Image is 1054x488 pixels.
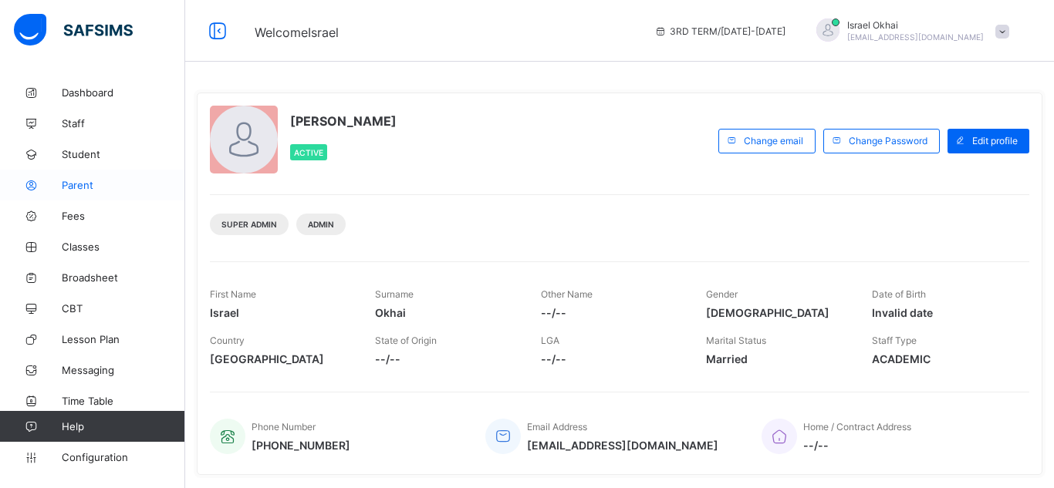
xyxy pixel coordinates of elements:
span: [DEMOGRAPHIC_DATA] [706,306,848,319]
span: First Name [210,288,256,300]
span: Gender [706,288,738,300]
span: Invalid date [872,306,1014,319]
span: --/-- [375,352,517,365]
span: Configuration [62,451,184,463]
span: Country [210,335,245,346]
span: Messaging [62,364,185,376]
span: Classes [62,241,185,253]
span: Change email [744,135,803,146]
span: Edit profile [972,135,1018,146]
span: Change Password [849,135,927,146]
span: Marital Status [706,335,766,346]
span: Okhai [375,306,517,319]
span: Staff Type [872,335,917,346]
span: Admin [308,220,334,229]
img: safsims [14,14,133,46]
span: [EMAIL_ADDRESS][DOMAIN_NAME] [527,439,718,452]
span: --/-- [541,352,683,365]
span: Israel [210,306,352,319]
span: State of Origin [375,335,437,346]
span: Israel Okhai [847,19,984,31]
span: Fees [62,210,185,222]
span: session/term information [654,25,785,37]
span: Student [62,148,185,160]
span: [GEOGRAPHIC_DATA] [210,352,352,365]
span: Date of Birth [872,288,926,300]
span: Super Admin [221,220,277,229]
span: Parent [62,179,185,191]
span: Home / Contract Address [803,421,911,432]
span: ACADEMIC [872,352,1014,365]
span: Help [62,420,184,432]
span: Dashboard [62,86,185,99]
span: Lesson Plan [62,333,185,345]
span: Time Table [62,395,185,407]
span: [EMAIL_ADDRESS][DOMAIN_NAME] [847,32,984,42]
span: Married [706,352,848,365]
span: [PHONE_NUMBER] [252,439,350,452]
span: --/-- [803,439,911,452]
span: Welcome Israel [255,25,339,40]
span: Broadsheet [62,271,185,284]
span: Phone Number [252,421,316,432]
span: Other Name [541,288,593,300]
span: LGA [541,335,559,346]
span: Email Address [527,421,587,432]
span: Active [294,148,323,157]
span: Staff [62,117,185,130]
span: Surname [375,288,414,300]
span: CBT [62,302,185,315]
div: IsraelOkhai [801,19,1017,44]
span: --/-- [541,306,683,319]
span: [PERSON_NAME] [290,113,397,129]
